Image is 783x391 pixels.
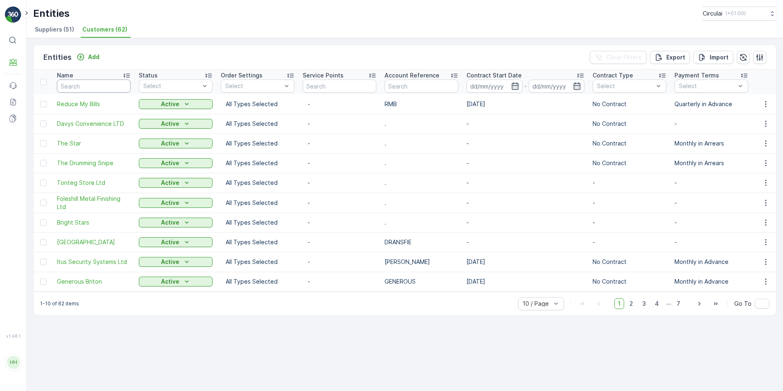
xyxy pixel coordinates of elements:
div: Toggle Row Selected [40,140,47,147]
button: Add [73,52,103,62]
p: Active [161,199,179,207]
p: Order Settings [221,71,263,80]
td: - [670,232,752,252]
p: - [308,238,371,246]
div: Toggle Row Selected [40,120,47,127]
button: Active [139,119,213,129]
p: Service Points [303,71,344,80]
td: No Contract [588,94,670,114]
p: - [308,100,371,108]
p: Active [161,218,179,227]
button: Active [139,198,213,208]
p: All Types Selected [226,199,290,207]
p: Select [597,82,654,90]
p: Active [161,139,179,148]
p: - [308,199,371,207]
td: [PERSON_NAME] [380,252,462,272]
p: Add [88,53,100,61]
p: All Types Selected [226,139,290,148]
td: Monthly in Arrears [670,153,752,173]
td: . [380,134,462,153]
p: Select [225,82,282,90]
p: - [308,159,371,167]
p: Active [161,120,179,128]
td: DRANSFIE [380,232,462,252]
span: 7 [673,298,684,309]
span: 4 [651,298,663,309]
p: Active [161,277,179,286]
td: [DATE] [462,94,588,114]
td: - [670,213,752,232]
button: Active [139,257,213,267]
td: No Contract [588,252,670,272]
button: Active [139,99,213,109]
td: RMB [380,94,462,114]
td: - [588,173,670,193]
p: ( +01:00 ) [726,10,746,17]
p: All Types Selected [226,100,290,108]
button: Circulai(+01:00) [703,7,776,20]
p: Select [143,82,200,90]
p: All Types Selected [226,159,290,167]
a: Tonteg Store Ltd [57,179,131,187]
a: Foleshill Metal Finishing Ltd [57,195,131,211]
p: All Types Selected [226,258,290,266]
p: - [524,81,527,91]
p: - [308,139,371,148]
a: Davys Convenience LTD [57,120,131,128]
p: Active [161,238,179,246]
div: Toggle Row Selected [40,278,47,285]
p: Payment Terms [674,71,719,80]
input: Search [385,80,458,93]
td: Monthly in Arrears [670,134,752,153]
td: - [462,134,588,153]
p: All Types Selected [226,179,290,187]
td: . [380,153,462,173]
td: . [380,213,462,232]
td: . [380,193,462,213]
span: 1 [614,298,624,309]
td: Quarterly in Advance [670,94,752,114]
td: - [670,173,752,193]
a: The Star [57,139,131,148]
td: - [462,232,588,252]
p: - [308,218,371,227]
button: Active [139,237,213,247]
button: Active [139,178,213,188]
img: logo [5,7,21,23]
p: Entities [43,52,72,63]
span: 2 [626,298,637,309]
button: HH [5,340,21,384]
span: Customers (62) [82,25,127,34]
td: - [462,213,588,232]
td: - [462,114,588,134]
span: v 1.48.1 [5,334,21,339]
span: [GEOGRAPHIC_DATA] [57,238,131,246]
div: Toggle Row Selected [40,259,47,265]
td: . [380,173,462,193]
p: Import [710,53,729,61]
p: Active [161,159,179,167]
p: All Types Selected [226,120,290,128]
p: Contract Type [593,71,633,80]
td: - [670,193,752,213]
button: Active [139,277,213,286]
button: Active [139,218,213,227]
p: 1-10 of 62 items [40,300,79,307]
input: dd/mm/yyyy [529,80,585,93]
td: - [462,193,588,213]
span: Suppliers (51) [35,25,74,34]
p: Status [139,71,158,80]
a: The Drumming Snipe [57,159,131,167]
td: GENEROUS [380,272,462,291]
td: Monthly in Advance [670,252,752,272]
td: No Contract [588,134,670,153]
span: Bright Stars [57,218,131,227]
td: - [588,193,670,213]
p: Clear Filters [606,53,642,61]
a: Generous Briton [57,277,131,286]
p: Active [161,179,179,187]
